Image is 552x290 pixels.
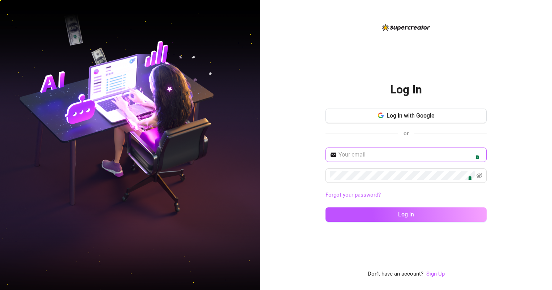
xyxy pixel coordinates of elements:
[404,130,409,137] span: or
[398,211,414,218] span: Log in
[338,150,482,159] input: Your email
[390,82,422,97] h2: Log In
[468,176,472,180] span: 1
[426,271,445,277] a: Sign Up
[475,155,479,159] span: 1
[476,173,482,179] span: eye-invisible
[368,270,423,278] span: Don't have an account?
[325,192,381,198] a: Forgot your password?
[426,270,445,278] a: Sign Up
[325,109,487,123] button: Log in with Google
[325,191,487,199] a: Forgot your password?
[465,173,471,179] img: npw-badge-icon.svg
[472,152,478,158] img: npw-badge-icon.svg
[382,24,430,31] img: logo-BBDzfeDw.svg
[325,207,487,222] button: Log in
[387,112,435,119] span: Log in with Google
